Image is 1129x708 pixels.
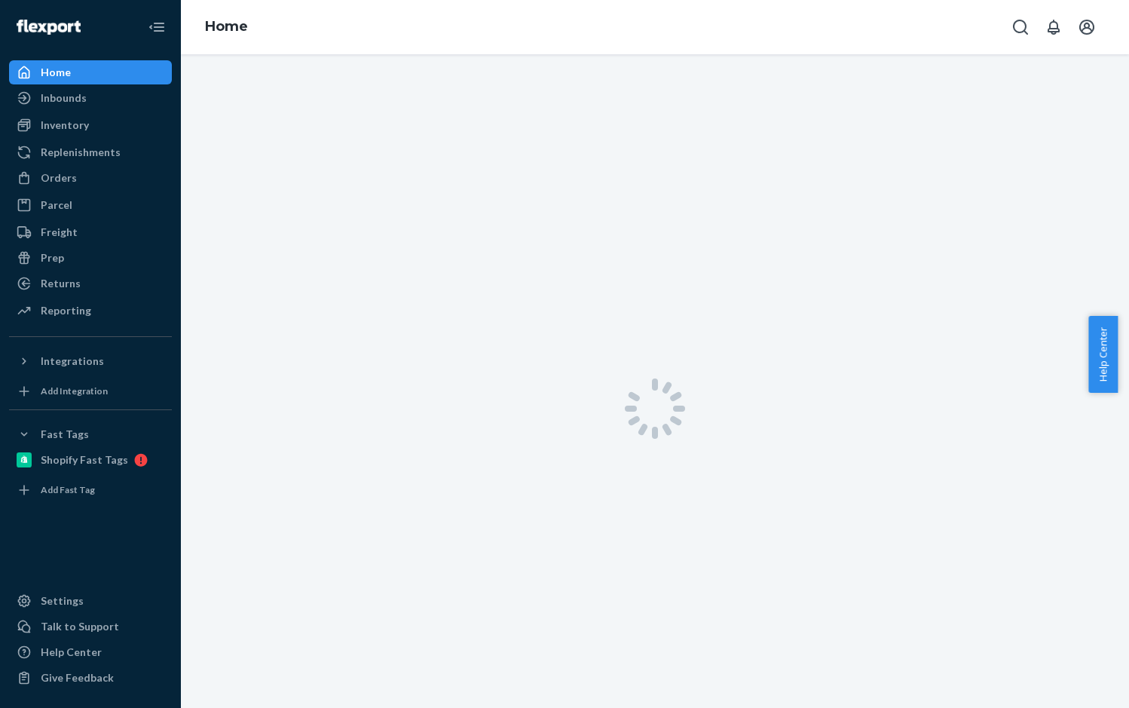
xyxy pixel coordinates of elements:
[9,113,172,137] a: Inventory
[41,619,119,634] div: Talk to Support
[9,86,172,110] a: Inbounds
[17,20,81,35] img: Flexport logo
[41,170,77,185] div: Orders
[9,478,172,502] a: Add Fast Tag
[9,166,172,190] a: Orders
[41,354,104,369] div: Integrations
[9,140,172,164] a: Replenishments
[9,422,172,446] button: Fast Tags
[9,299,172,323] a: Reporting
[9,448,172,472] a: Shopify Fast Tags
[9,666,172,690] button: Give Feedback
[41,65,71,80] div: Home
[41,452,128,467] div: Shopify Fast Tags
[9,640,172,664] a: Help Center
[1005,12,1036,42] button: Open Search Box
[9,349,172,373] button: Integrations
[142,12,172,42] button: Close Navigation
[41,483,95,496] div: Add Fast Tag
[41,593,84,608] div: Settings
[1039,12,1069,42] button: Open notifications
[9,589,172,613] a: Settings
[41,118,89,133] div: Inventory
[9,271,172,296] a: Returns
[41,90,87,106] div: Inbounds
[41,145,121,160] div: Replenishments
[9,379,172,403] a: Add Integration
[41,427,89,442] div: Fast Tags
[9,220,172,244] a: Freight
[205,18,248,35] a: Home
[41,645,102,660] div: Help Center
[41,250,64,265] div: Prep
[1072,12,1102,42] button: Open account menu
[9,193,172,217] a: Parcel
[41,385,108,397] div: Add Integration
[193,5,260,49] ol: breadcrumbs
[41,303,91,318] div: Reporting
[9,615,172,639] a: Talk to Support
[41,276,81,291] div: Returns
[41,198,72,213] div: Parcel
[41,670,114,685] div: Give Feedback
[1088,316,1118,393] button: Help Center
[41,225,78,240] div: Freight
[9,60,172,84] a: Home
[9,246,172,270] a: Prep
